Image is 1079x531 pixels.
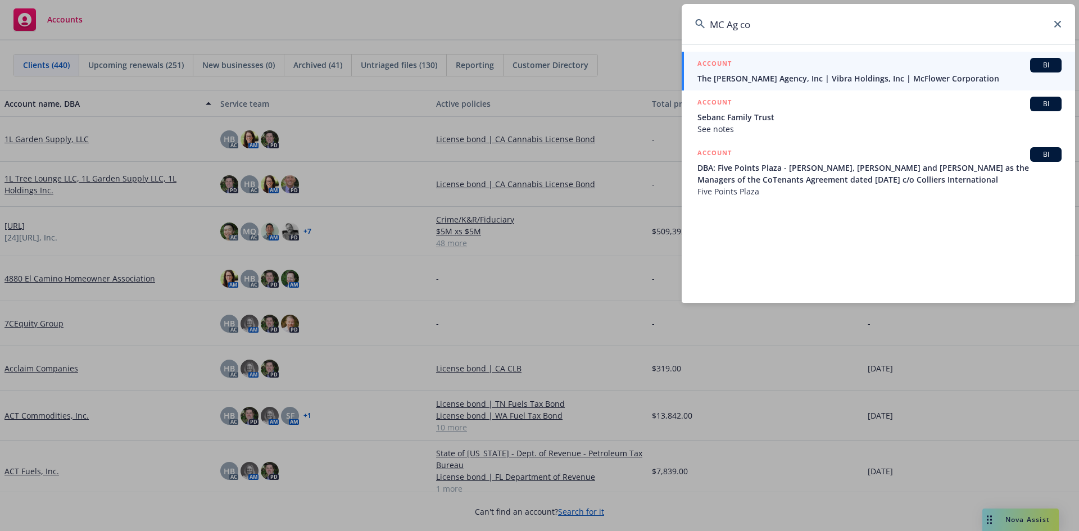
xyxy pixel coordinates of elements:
span: Sebanc Family Trust [697,111,1062,123]
span: BI [1035,60,1057,70]
a: ACCOUNTBISebanc Family TrustSee notes [682,90,1075,141]
h5: ACCOUNT [697,58,732,71]
span: See notes [697,123,1062,135]
span: Five Points Plaza [697,185,1062,197]
input: Search... [682,4,1075,44]
span: BI [1035,149,1057,160]
a: ACCOUNTBIDBA: Five Points Plaza - [PERSON_NAME], [PERSON_NAME] and [PERSON_NAME] as the Managers ... [682,141,1075,203]
a: ACCOUNTBIThe [PERSON_NAME] Agency, Inc | Vibra Holdings, Inc | McFlower Corporation [682,52,1075,90]
h5: ACCOUNT [697,147,732,161]
span: BI [1035,99,1057,109]
span: DBA: Five Points Plaza - [PERSON_NAME], [PERSON_NAME] and [PERSON_NAME] as the Managers of the Co... [697,162,1062,185]
h5: ACCOUNT [697,97,732,110]
span: The [PERSON_NAME] Agency, Inc | Vibra Holdings, Inc | McFlower Corporation [697,72,1062,84]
